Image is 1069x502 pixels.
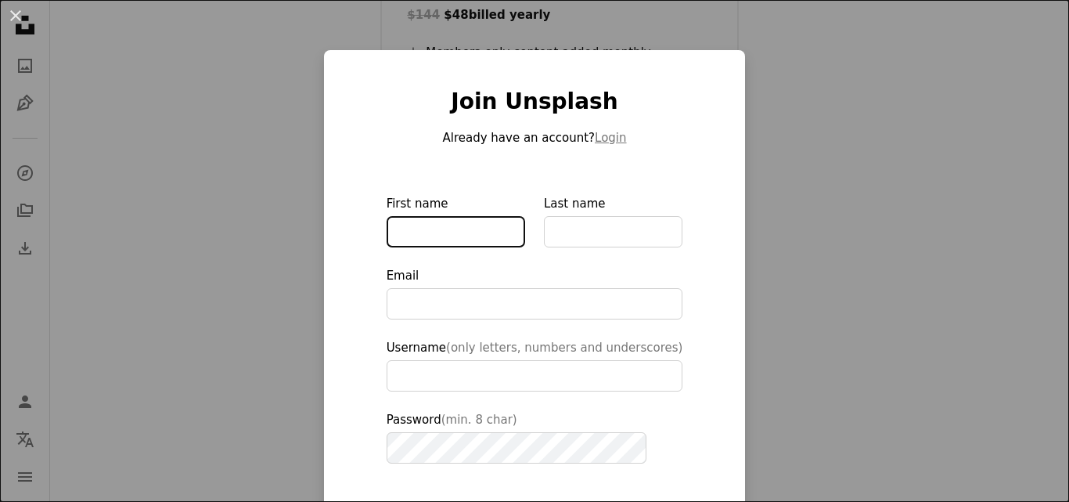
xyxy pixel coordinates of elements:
[387,266,683,320] label: Email
[544,216,682,247] input: Last name
[595,128,626,147] button: Login
[544,194,682,247] label: Last name
[387,410,683,464] label: Password
[441,413,517,427] span: (min. 8 char)
[387,288,683,320] input: Email
[446,341,682,355] span: (only letters, numbers and underscores)
[387,88,683,116] h1: Join Unsplash
[387,360,683,392] input: Username(only letters, numbers and underscores)
[387,338,683,392] label: Username
[387,432,646,464] input: Password(min. 8 char)
[387,128,683,147] p: Already have an account?
[387,194,525,247] label: First name
[387,216,525,247] input: First name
